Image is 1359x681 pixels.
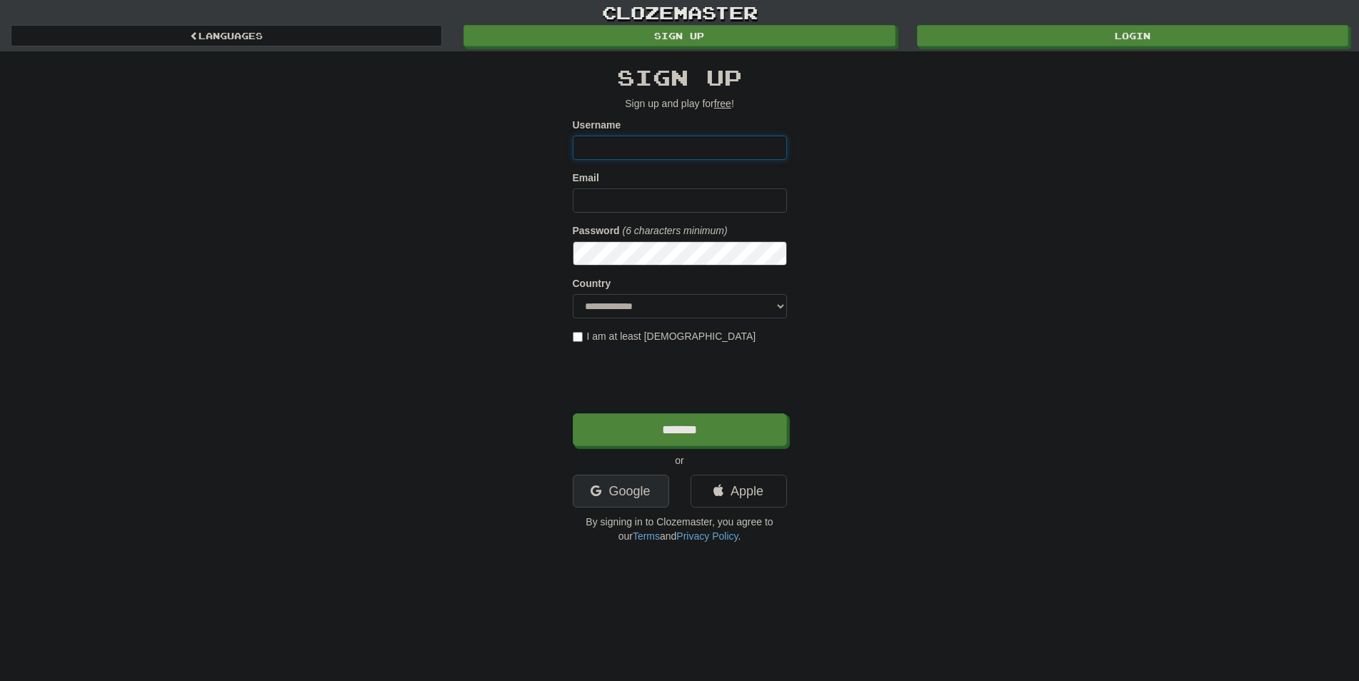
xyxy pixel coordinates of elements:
[714,98,731,109] u: free
[573,171,599,185] label: Email
[573,475,669,508] a: Google
[573,118,621,132] label: Username
[676,530,738,542] a: Privacy Policy
[573,223,620,238] label: Password
[633,530,660,542] a: Terms
[573,515,787,543] p: By signing in to Clozemaster, you agree to our and .
[573,332,583,342] input: I am at least [DEMOGRAPHIC_DATA]
[11,25,442,46] a: Languages
[573,453,787,468] p: or
[573,329,756,343] label: I am at least [DEMOGRAPHIC_DATA]
[691,475,787,508] a: Apple
[463,25,895,46] a: Sign up
[573,66,787,89] h2: Sign up
[573,96,787,111] p: Sign up and play for !
[573,276,611,291] label: Country
[573,350,790,406] iframe: reCAPTCHA
[623,225,728,236] em: (6 characters minimum)
[917,25,1348,46] a: Login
